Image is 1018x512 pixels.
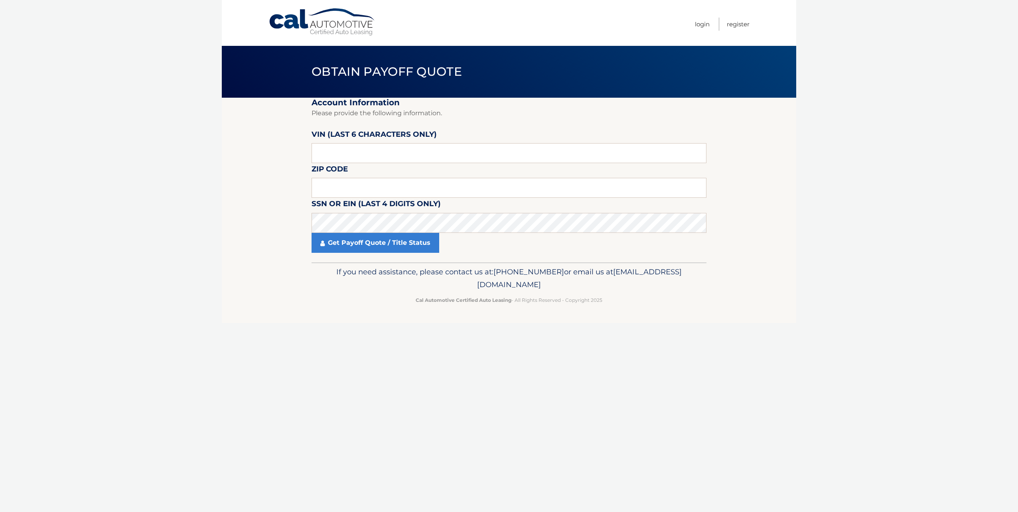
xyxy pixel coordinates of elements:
[695,18,710,31] a: Login
[268,8,376,36] a: Cal Automotive
[312,128,437,143] label: VIN (last 6 characters only)
[312,64,462,79] span: Obtain Payoff Quote
[317,266,701,291] p: If you need assistance, please contact us at: or email us at
[312,98,706,108] h2: Account Information
[312,163,348,178] label: Zip Code
[312,198,441,213] label: SSN or EIN (last 4 digits only)
[317,296,701,304] p: - All Rights Reserved - Copyright 2025
[416,297,511,303] strong: Cal Automotive Certified Auto Leasing
[312,233,439,253] a: Get Payoff Quote / Title Status
[727,18,750,31] a: Register
[312,108,706,119] p: Please provide the following information.
[493,267,564,276] span: [PHONE_NUMBER]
